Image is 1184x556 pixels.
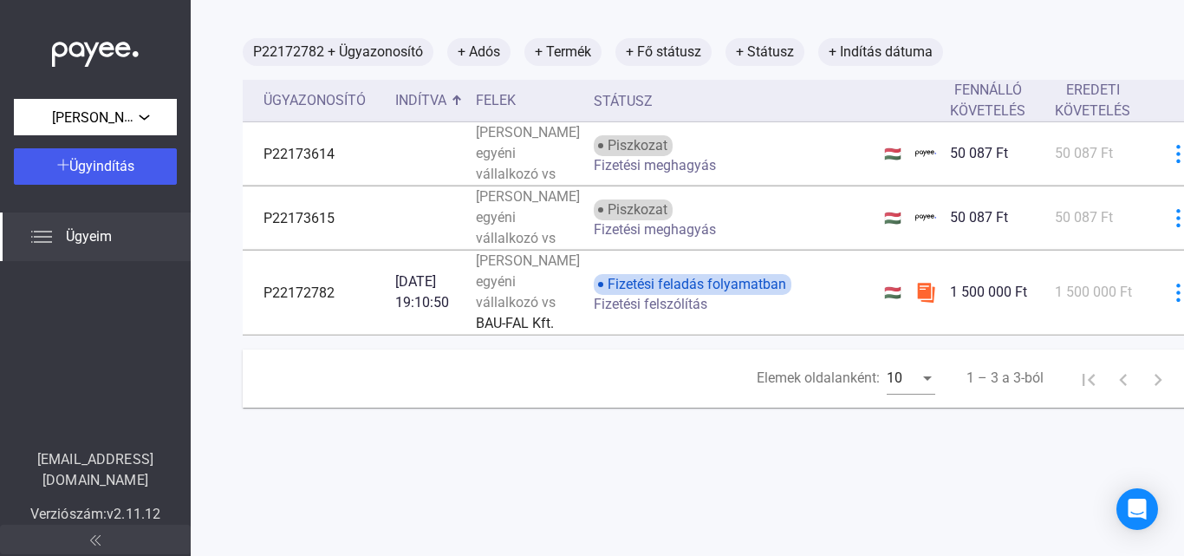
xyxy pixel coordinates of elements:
[14,99,177,135] button: [PERSON_NAME] egyéni vállalkozó
[915,282,936,303] img: szamlazzhu-mini
[476,188,580,246] font: [PERSON_NAME] egyéni vállalkozó vs
[90,535,101,546] img: arrow-double-left-grey.svg
[263,285,335,301] font: P22172782
[14,148,177,185] button: Ügyindítás
[395,90,462,111] div: Indítva
[476,90,580,111] div: Felek
[1106,361,1141,396] button: Előző oldal
[915,207,936,228] img: kedvezményezett-logó
[950,209,1008,226] font: 50 087 Ft
[950,284,1027,300] font: 1 500 000 Ft
[887,370,902,386] font: 10
[395,273,449,311] font: [DATE] 19:10:50
[594,296,707,312] font: Fizetési felszólítás
[52,108,265,126] font: [PERSON_NAME] egyéni vállalkozó
[263,90,381,111] div: Ügyazonosító
[535,43,591,60] font: + Termék
[1071,361,1106,396] button: Első oldal
[1055,209,1113,226] font: 50 087 Ft
[66,228,112,245] font: Ügyeim
[884,146,901,162] font: 🇭🇺
[476,124,580,182] font: [PERSON_NAME] egyéni vállalkozó vs
[69,158,134,174] font: Ügyindítás
[1055,80,1146,121] div: Eredeti követelés
[52,32,139,68] img: white-payee-white-dot.svg
[608,276,786,292] font: Fizetési feladás folyamatban
[626,43,701,60] font: + Fő státusz
[1116,488,1158,530] div: Intercom Messenger megnyitása
[458,43,500,60] font: + Adós
[253,43,324,60] font: P22172782
[1141,361,1175,396] button: Következő oldal
[1055,82,1130,119] font: Eredeti követelés
[736,43,794,60] font: + Státusz
[395,92,446,108] font: Indítva
[328,43,423,60] font: + Ügyazonosító
[950,82,1025,119] font: Fennálló követelés
[884,285,901,301] font: 🇭🇺
[608,201,667,218] font: Piszkozat
[950,145,1008,161] font: 50 087 Ft
[476,252,580,311] font: [PERSON_NAME] egyéni vállalkozó vs
[31,226,52,247] img: list.svg
[1055,284,1132,300] font: 1 500 000 Ft
[57,159,69,171] img: plus-white.svg
[884,210,901,226] font: 🇭🇺
[476,92,516,108] font: Felek
[915,143,936,164] img: kedvezményezett-logó
[263,146,335,162] font: P22173614
[1055,145,1113,161] font: 50 087 Ft
[476,315,554,331] font: BAU-FAL Kft.
[37,451,153,488] font: [EMAIL_ADDRESS][DOMAIN_NAME]
[950,80,1041,121] div: Fennálló követelés
[107,506,160,522] font: v2.11.12
[30,506,107,522] font: Verziószám:
[829,43,933,60] font: + Indítás dátuma
[608,137,667,154] font: Piszkozat
[263,210,335,226] font: P22173615
[594,157,716,173] font: Fizetési meghagyás
[263,92,366,108] font: Ügyazonosító
[966,370,1044,386] font: 1 – 3 a 3-ból
[757,370,880,386] font: Elemek oldalanként:
[594,93,653,109] font: Státusz
[594,221,716,238] font: Fizetési meghagyás
[887,368,935,389] mat-select: Elemek oldalanként:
